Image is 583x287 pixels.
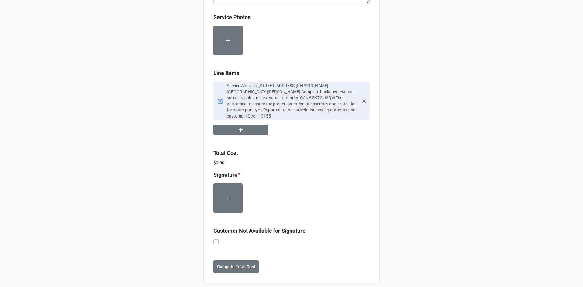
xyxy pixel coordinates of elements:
label: Signature [213,171,237,179]
label: Line Items [213,69,239,77]
p: $0.00 [213,160,370,166]
label: Customer Not Available for Signature [213,227,305,235]
b: Compute Total Cost [217,264,255,270]
p: Service Address: [STREET_ADDRESS][PERSON_NAME] [GEOGRAPHIC_DATA][PERSON_NAME] Complete backflow t... [227,83,359,119]
button: Compute Total Cost [213,260,259,273]
label: Service Photos [213,13,251,22]
b: Total Cost [213,150,238,156]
